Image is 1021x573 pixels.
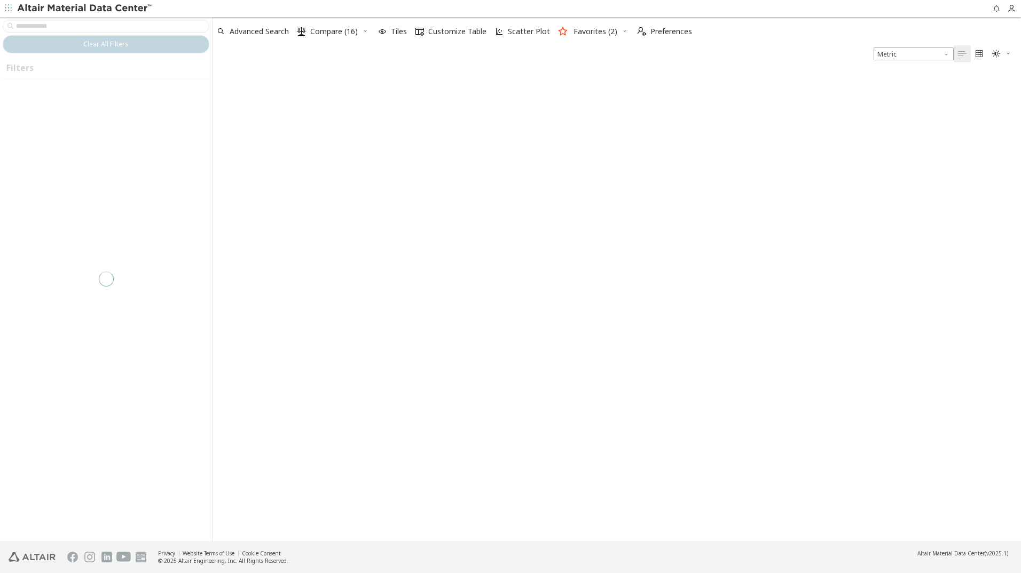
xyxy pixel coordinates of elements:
[158,557,288,564] div: © 2025 Altair Engineering, Inc. All Rights Reserved.
[17,3,153,14] img: Altair Material Data Center
[874,47,954,60] div: Unit System
[988,45,1016,62] button: Theme
[242,550,281,557] a: Cookie Consent
[574,28,617,35] span: Favorites (2)
[638,27,646,36] i: 
[297,27,306,36] i: 
[310,28,358,35] span: Compare (16)
[971,45,988,62] button: Tile View
[954,45,971,62] button: Table View
[917,550,1008,557] div: (v2025.1)
[874,47,954,60] span: Metric
[428,28,486,35] span: Customize Table
[9,552,56,562] img: Altair Engineering
[158,550,175,557] a: Privacy
[230,28,289,35] span: Advanced Search
[391,28,407,35] span: Tiles
[183,550,234,557] a: Website Terms of Use
[975,50,984,58] i: 
[958,50,967,58] i: 
[917,550,985,557] span: Altair Material Data Center
[508,28,550,35] span: Scatter Plot
[415,27,424,36] i: 
[992,50,1001,58] i: 
[650,28,692,35] span: Preferences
